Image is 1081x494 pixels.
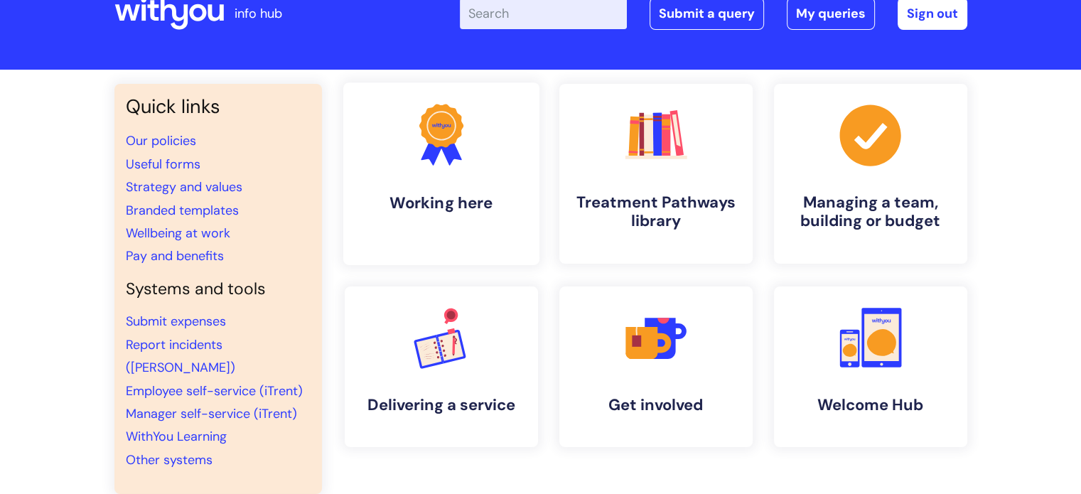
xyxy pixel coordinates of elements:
a: Useful forms [126,156,200,173]
a: WithYou Learning [126,428,227,445]
h4: Welcome Hub [785,396,956,414]
h4: Treatment Pathways library [571,193,741,231]
a: Wellbeing at work [126,225,230,242]
a: Welcome Hub [774,286,967,447]
a: Managing a team, building or budget [774,84,967,264]
p: info hub [235,2,282,25]
a: Branded templates [126,202,239,219]
a: Get involved [559,286,753,447]
a: Report incidents ([PERSON_NAME]) [126,336,235,376]
a: Strategy and values [126,178,242,195]
a: Treatment Pathways library [559,84,753,264]
h4: Managing a team, building or budget [785,193,956,231]
h4: Delivering a service [356,396,527,414]
h4: Get involved [571,396,741,414]
h4: Working here [355,193,528,213]
h3: Quick links [126,95,311,118]
a: Pay and benefits [126,247,224,264]
a: Employee self-service (iTrent) [126,382,303,399]
a: Working here [343,82,539,265]
a: Delivering a service [345,286,538,447]
a: Manager self-service (iTrent) [126,405,297,422]
a: Our policies [126,132,196,149]
a: Other systems [126,451,213,468]
a: Submit expenses [126,313,226,330]
h4: Systems and tools [126,279,311,299]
